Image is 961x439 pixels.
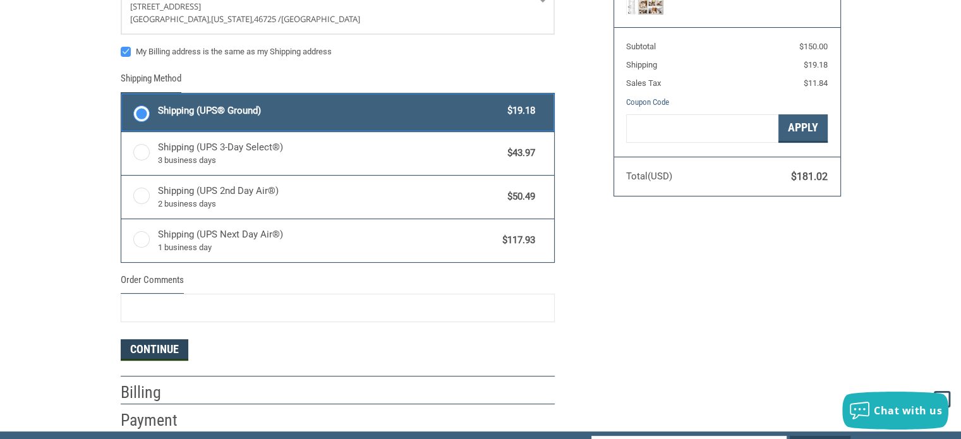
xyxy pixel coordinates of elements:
[626,78,661,88] span: Sales Tax
[804,60,828,69] span: $19.18
[502,189,536,204] span: $50.49
[121,410,195,431] h2: Payment
[799,42,828,51] span: $150.00
[211,13,254,25] span: [US_STATE],
[502,104,536,118] span: $19.18
[804,78,828,88] span: $11.84
[130,13,211,25] span: [GEOGRAPHIC_DATA],
[158,198,502,210] span: 2 business days
[502,146,536,160] span: $43.97
[497,233,536,248] span: $117.93
[121,71,181,92] legend: Shipping Method
[121,273,184,294] legend: Order Comments
[121,382,195,403] h2: Billing
[281,13,360,25] span: [GEOGRAPHIC_DATA]
[158,241,497,254] span: 1 business day
[778,114,828,143] button: Apply
[158,154,502,167] span: 3 business days
[130,1,201,12] span: [STREET_ADDRESS]
[158,227,497,254] span: Shipping (UPS Next Day Air®)
[842,392,948,430] button: Chat with us
[626,97,669,107] a: Coupon Code
[121,339,188,361] button: Continue
[254,13,281,25] span: 46725 /
[121,47,555,57] label: My Billing address is the same as my Shipping address
[626,60,657,69] span: Shipping
[626,42,656,51] span: Subtotal
[874,404,942,418] span: Chat with us
[158,184,502,210] span: Shipping (UPS 2nd Day Air®)
[158,140,502,167] span: Shipping (UPS 3-Day Select®)
[791,171,828,183] span: $181.02
[158,104,502,118] span: Shipping (UPS® Ground)
[626,171,672,182] span: Total (USD)
[626,114,778,143] input: Gift Certificate or Coupon Code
